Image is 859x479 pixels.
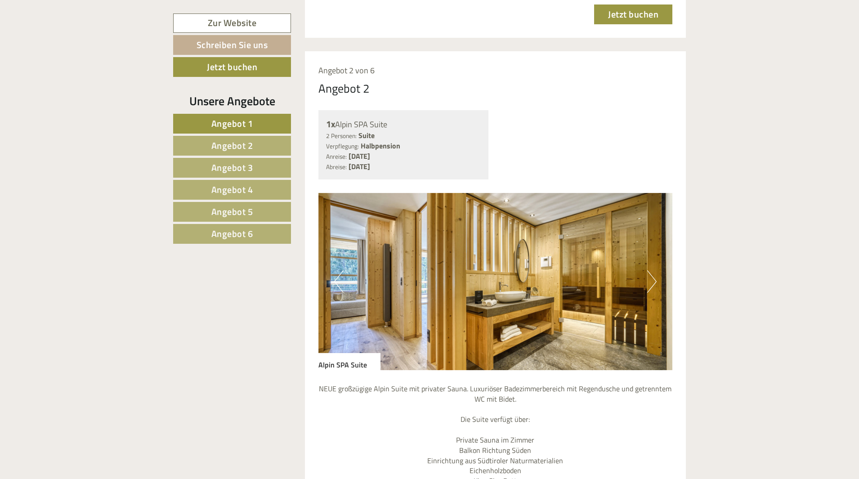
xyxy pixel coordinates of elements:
small: Verpflegung: [326,142,359,151]
img: image [318,193,673,370]
span: Angebot 2 von 6 [318,64,375,76]
a: Jetzt buchen [173,57,291,77]
small: Abreise: [326,162,347,171]
a: Zur Website [173,13,291,33]
a: Jetzt buchen [594,4,672,24]
div: Unsere Angebote [173,93,291,109]
span: Angebot 2 [211,139,253,152]
button: Next [647,270,657,293]
small: Anreise: [326,152,347,161]
span: Angebot 3 [211,161,253,175]
span: Angebot 1 [211,116,253,130]
small: 2 Personen: [326,131,357,140]
div: Alpin SPA Suite [326,118,481,131]
a: Schreiben Sie uns [173,35,291,55]
b: [DATE] [349,151,370,161]
b: Suite [358,130,375,141]
div: Alpin SPA Suite [318,353,380,370]
b: 1x [326,117,335,131]
b: Halbpension [361,140,400,151]
div: Angebot 2 [318,80,370,97]
span: Angebot 6 [211,227,253,241]
b: [DATE] [349,161,370,172]
span: Angebot 4 [211,183,253,197]
button: Previous [334,270,344,293]
span: Angebot 5 [211,205,253,219]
